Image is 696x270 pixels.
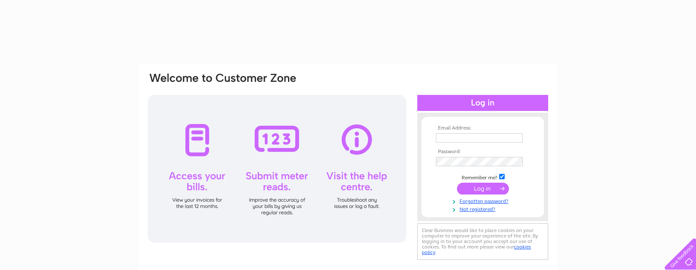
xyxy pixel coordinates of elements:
[417,223,548,260] div: Clear Business would like to place cookies on your computer to improve your experience of the sit...
[436,197,532,205] a: Forgotten password?
[434,125,532,131] th: Email Address:
[422,244,531,255] a: cookies policy
[434,173,532,181] td: Remember me?
[457,183,509,194] input: Submit
[436,205,532,213] a: Not registered?
[434,149,532,155] th: Password:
